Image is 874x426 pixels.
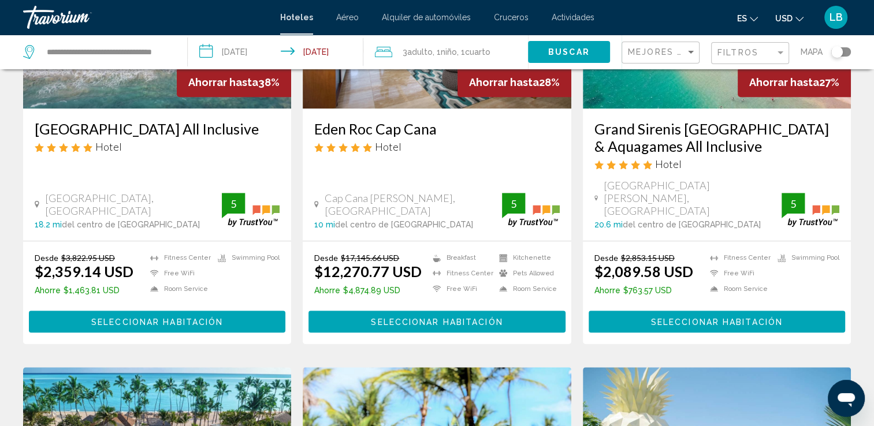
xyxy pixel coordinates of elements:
[594,286,620,295] span: Ahorre
[35,286,61,295] span: Ahorre
[469,76,539,88] span: Ahorrar hasta
[314,286,422,295] p: $4,874.89 USD
[801,44,823,60] span: Mapa
[621,253,675,263] del: $2,853.15 USD
[427,268,493,278] li: Fitness Center
[528,41,610,62] button: Buscar
[589,311,845,332] button: Seleccionar habitación
[45,192,222,217] span: [GEOGRAPHIC_DATA], [GEOGRAPHIC_DATA]
[594,263,693,280] ins: $2,089.58 USD
[314,220,335,229] span: 10 mi
[23,6,269,29] a: Travorium
[594,120,839,155] a: Grand Sirenis [GEOGRAPHIC_DATA] & Aquagames All Inclusive
[335,220,473,229] span: del centro de [GEOGRAPHIC_DATA]
[280,13,313,22] a: Hoteles
[144,268,212,278] li: Free WiFi
[314,286,340,295] span: Ahorre
[782,193,839,227] img: trustyou-badge.svg
[623,220,761,229] span: del centro de [GEOGRAPHIC_DATA]
[403,44,433,60] span: 3
[821,5,851,29] button: User Menu
[493,253,560,263] li: Kitchenette
[144,284,212,294] li: Room Service
[493,284,560,294] li: Room Service
[35,286,133,295] p: $1,463.81 USD
[465,47,490,57] span: Cuarto
[830,12,843,23] span: LB
[35,220,62,229] span: 18.2 mi
[552,13,594,22] a: Actividades
[628,48,696,58] mat-select: Sort by
[188,76,258,88] span: Ahorrar hasta
[363,35,528,69] button: Travelers: 3 adults, 1 child
[494,13,529,22] span: Cruceros
[548,48,590,57] span: Buscar
[144,253,212,263] li: Fitness Center
[502,197,525,211] div: 5
[382,13,471,22] a: Alquiler de automóviles
[704,284,772,294] li: Room Service
[61,253,115,263] del: $3,822.95 USD
[749,76,819,88] span: Ahorrar hasta
[782,197,805,211] div: 5
[375,140,401,153] span: Hotel
[772,253,839,263] li: Swimming Pool
[95,140,122,153] span: Hotel
[371,317,503,327] span: Seleccionar habitación
[314,140,559,153] div: 5 star Hotel
[341,253,399,263] del: $17,145.66 USD
[91,317,223,327] span: Seleccionar habitación
[651,317,783,327] span: Seleccionar habitación
[308,311,565,332] button: Seleccionar habitación
[212,253,280,263] li: Swimming Pool
[325,192,502,217] span: Cap Cana [PERSON_NAME], [GEOGRAPHIC_DATA]
[604,179,782,217] span: [GEOGRAPHIC_DATA][PERSON_NAME], [GEOGRAPHIC_DATA]
[775,10,804,27] button: Change currency
[655,158,682,170] span: Hotel
[427,253,493,263] li: Breakfast
[704,268,772,278] li: Free WiFi
[35,253,58,263] span: Desde
[35,120,280,137] a: [GEOGRAPHIC_DATA] All Inclusive
[775,14,793,23] span: USD
[314,263,422,280] ins: $12,270.77 USD
[738,68,851,97] div: 27%
[628,47,744,57] span: Mejores descuentos
[594,253,618,263] span: Desde
[704,253,772,263] li: Fitness Center
[62,220,200,229] span: del centro de [GEOGRAPHIC_DATA]
[407,47,433,57] span: Adulto
[823,47,851,57] button: Toggle map
[828,380,865,417] iframe: Botón para iniciar la ventana de mensajería
[502,193,560,227] img: trustyou-badge.svg
[737,14,747,23] span: es
[29,313,285,326] a: Seleccionar habitación
[188,35,364,69] button: Check-in date: Feb 8, 2026 Check-out date: Feb 13, 2026
[433,44,457,60] span: , 1
[589,313,845,326] a: Seleccionar habitación
[222,193,280,227] img: trustyou-badge.svg
[441,47,457,57] span: Niño
[594,158,839,170] div: 5 star Hotel
[457,44,490,60] span: , 1
[458,68,571,97] div: 28%
[177,68,291,97] div: 38%
[594,220,623,229] span: 20.6 mi
[314,253,338,263] span: Desde
[493,268,560,278] li: Pets Allowed
[336,13,359,22] a: Aéreo
[314,120,559,137] a: Eden Roc Cap Cana
[427,284,493,294] li: Free WiFi
[29,311,285,332] button: Seleccionar habitación
[711,42,789,65] button: Filter
[308,313,565,326] a: Seleccionar habitación
[35,263,133,280] ins: $2,359.14 USD
[737,10,758,27] button: Change language
[35,140,280,153] div: 5 star Hotel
